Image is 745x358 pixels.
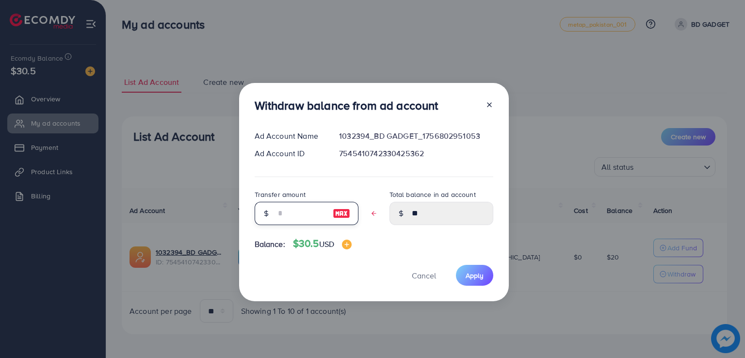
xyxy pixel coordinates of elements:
img: image [342,240,352,249]
button: Apply [456,265,493,286]
div: 7545410742330425362 [331,148,501,159]
div: Ad Account Name [247,130,332,142]
img: image [333,208,350,219]
div: 1032394_BD GADGET_1756802951053 [331,130,501,142]
span: Apply [466,271,484,280]
span: Cancel [412,270,436,281]
div: Ad Account ID [247,148,332,159]
span: USD [319,239,334,249]
h3: Withdraw balance from ad account [255,98,438,113]
span: Balance: [255,239,285,250]
label: Transfer amount [255,190,306,199]
button: Cancel [400,265,448,286]
h4: $30.5 [293,238,352,250]
label: Total balance in ad account [389,190,476,199]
